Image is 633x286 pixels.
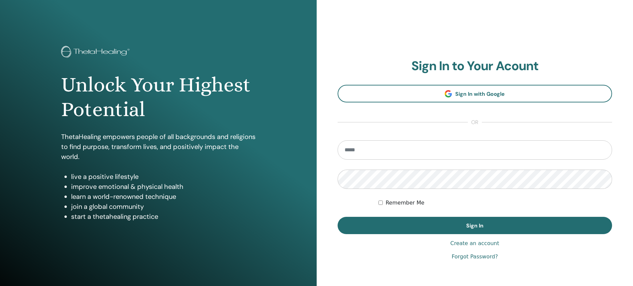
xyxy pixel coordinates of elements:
span: Sign In [466,222,483,229]
li: join a global community [71,202,256,212]
div: Keep me authenticated indefinitely or until I manually logout [378,199,612,207]
li: learn a world-renowned technique [71,192,256,202]
li: start a thetahealing practice [71,212,256,221]
a: Create an account [450,239,499,247]
li: improve emotional & physical health [71,182,256,192]
li: live a positive lifestyle [71,172,256,182]
p: ThetaHealing empowers people of all backgrounds and religions to find purpose, transform lives, a... [61,132,256,162]
h1: Unlock Your Highest Potential [61,72,256,122]
a: Sign In with Google [338,85,612,102]
label: Remember Me [385,199,424,207]
span: Sign In with Google [455,90,505,97]
button: Sign In [338,217,612,234]
h2: Sign In to Your Acount [338,59,612,74]
a: Forgot Password? [452,253,498,261]
span: or [468,118,482,126]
